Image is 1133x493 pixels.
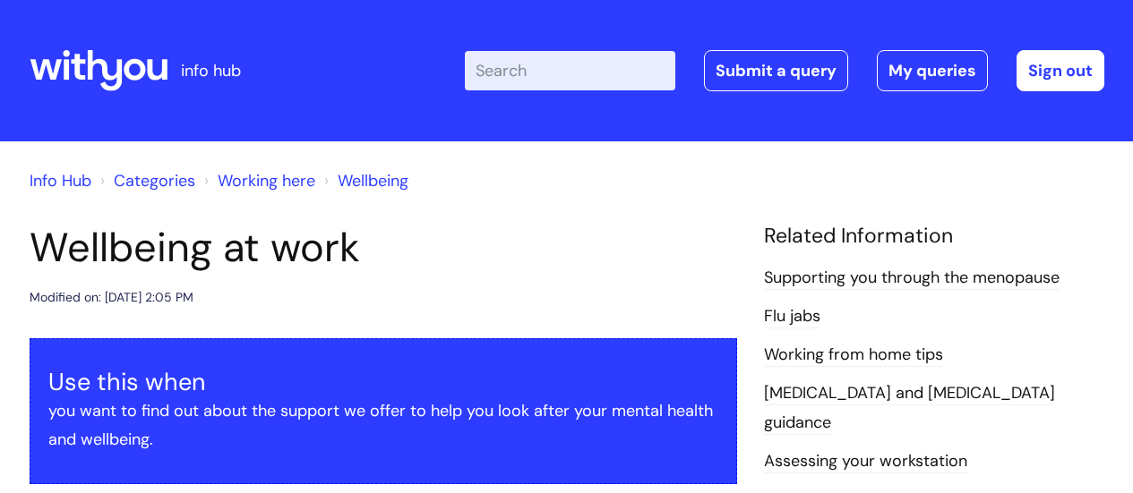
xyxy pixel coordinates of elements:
p: info hub [181,56,241,85]
li: Wellbeing [320,166,408,195]
input: Search [465,51,675,90]
a: Sign out [1017,50,1104,91]
a: Info Hub [30,170,91,191]
p: you want to find out about the support we offer to help you look after your mental health and wel... [48,396,718,455]
a: Working here [218,170,315,191]
a: [MEDICAL_DATA] and [MEDICAL_DATA] guidance [764,382,1055,434]
a: Working from home tips [764,344,943,367]
a: Supporting you through the menopause [764,267,1060,290]
h3: Use this when [48,368,718,396]
li: Working here [200,166,315,195]
a: My queries [877,50,988,91]
h1: Wellbeing at work [30,224,737,272]
a: Submit a query [704,50,848,91]
div: | - [465,50,1104,91]
h4: Related Information [764,224,1104,249]
a: Wellbeing [338,170,408,191]
a: Flu jabs [764,305,820,328]
a: Assessing your workstation [764,450,967,473]
li: Solution home [96,166,195,195]
div: Modified on: [DATE] 2:05 PM [30,286,193,309]
a: Categories [114,170,195,191]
